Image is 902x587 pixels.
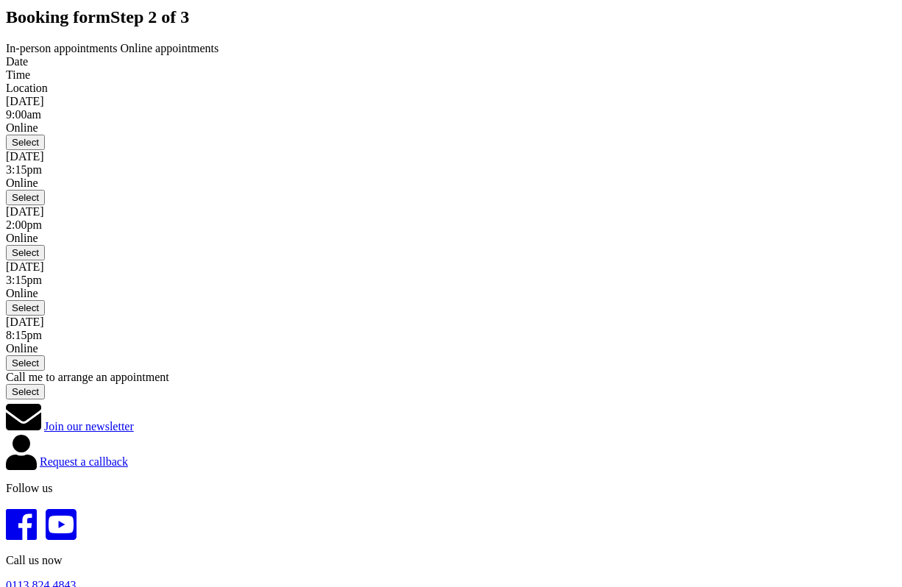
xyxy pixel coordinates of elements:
div: Online [6,121,896,135]
div: Time [6,68,896,82]
button: Select Sat 30 Aug 9:00am online [6,135,45,150]
a: Facebook [6,527,37,540]
div: 2:00pm [6,218,896,232]
h2: Booking form [6,7,896,27]
div: 9:00am [6,108,896,121]
span: Online appointments [121,42,219,54]
div: 8:15pm [6,329,896,342]
p: Call us now [6,554,896,567]
button: Select Thu 4 Sep 3:15pm online [6,300,45,316]
div: 3:15pm [6,274,896,287]
p: Follow us [6,482,896,495]
div: [DATE] [6,316,896,329]
div: Location [6,82,896,95]
a: Request a callback [40,455,128,468]
div: 3:15pm [6,163,896,177]
button: Select Thu 4 Sep 2:00pm online [6,245,45,260]
a: YouTube [46,527,77,540]
div: [DATE] [6,95,896,108]
button: Select callback [6,384,45,399]
i: YouTube [46,507,77,542]
div: [DATE] [6,150,896,163]
i: Facebook [6,507,37,542]
button: Select Sat 30 Aug 3:15pm online [6,190,45,205]
div: Date [6,55,896,68]
button: Select Fri 5 Sep 8:15pm online [6,355,45,371]
span: Step 2 of 3 [110,7,189,26]
div: [DATE] [6,205,896,218]
div: Online [6,232,896,245]
div: [DATE] [6,260,896,274]
span: In-person appointments [6,42,118,54]
div: Online [6,287,896,300]
a: Join our newsletter [44,420,134,433]
div: Call me to arrange an appointment [6,371,896,384]
div: Online [6,177,896,190]
div: Online [6,342,896,355]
